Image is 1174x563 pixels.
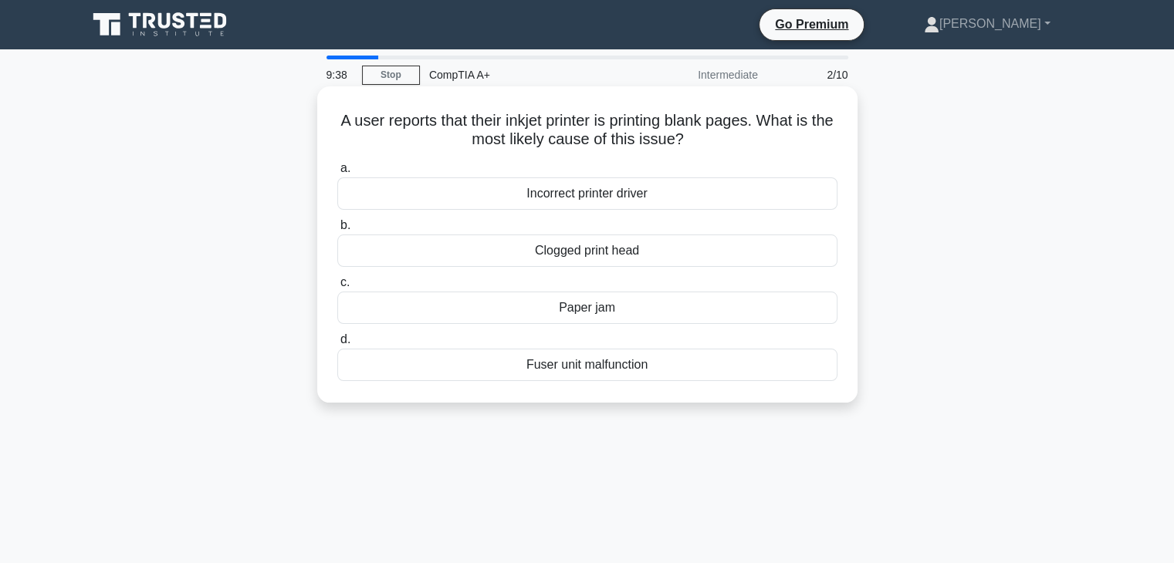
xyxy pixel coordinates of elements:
div: Incorrect printer driver [337,177,837,210]
a: Go Premium [766,15,858,34]
div: Fuser unit malfunction [337,349,837,381]
span: b. [340,218,350,231]
a: Stop [362,66,420,85]
div: 2/10 [767,59,858,90]
a: [PERSON_NAME] [887,8,1088,39]
div: Paper jam [337,292,837,324]
h5: A user reports that their inkjet printer is printing blank pages. What is the most likely cause o... [336,111,839,150]
span: d. [340,332,350,346]
div: 9:38 [317,59,362,90]
div: Clogged print head [337,234,837,267]
span: a. [340,161,350,174]
div: Intermediate [632,59,767,90]
span: c. [340,275,350,288]
div: CompTIA A+ [420,59,632,90]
